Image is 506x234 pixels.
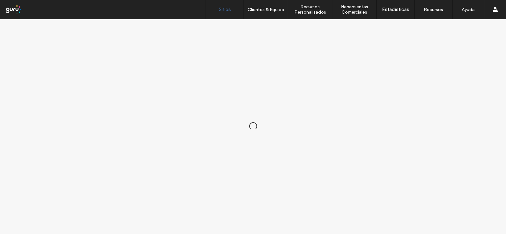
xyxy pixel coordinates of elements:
label: Ayuda [462,7,475,12]
label: Clientes & Equipo [248,7,284,12]
label: Recursos [424,7,443,12]
label: Herramientas Comerciales [332,4,376,15]
label: Estadísticas [382,7,409,12]
label: Sitios [219,7,231,12]
label: Recursos Personalizados [288,4,332,15]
